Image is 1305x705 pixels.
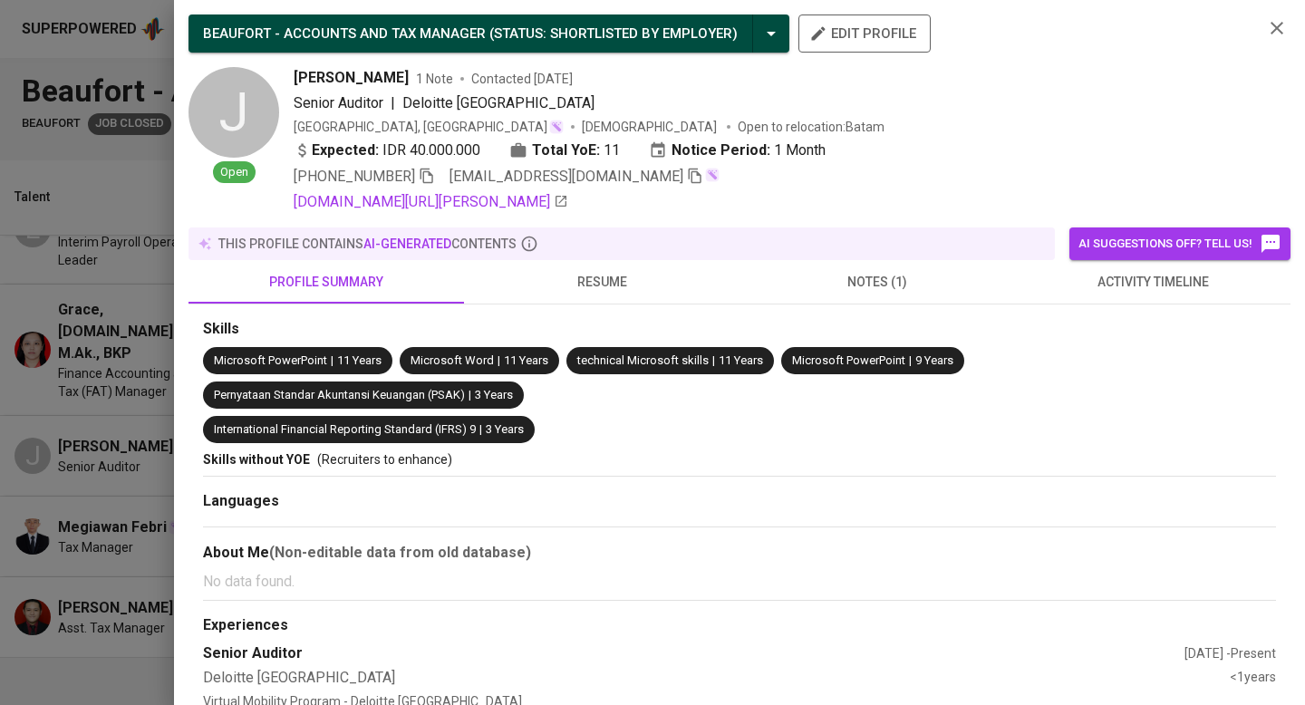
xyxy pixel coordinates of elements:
span: [PHONE_NUMBER] [294,168,415,185]
b: (Non-editable data from old database) [269,544,531,561]
img: magic_wand.svg [549,120,564,134]
div: Skills [203,319,1276,340]
span: | [391,92,395,114]
div: Deloitte [GEOGRAPHIC_DATA] [203,668,1230,689]
p: Open to relocation : Batam [738,118,884,136]
span: | [469,387,471,404]
div: <1 years [1230,668,1276,689]
span: [EMAIL_ADDRESS][DOMAIN_NAME] [449,168,683,185]
b: Total YoE: [532,140,600,161]
b: Notice Period: [672,140,770,161]
span: Senior Auditor [294,94,383,111]
a: edit profile [798,25,931,40]
div: Languages [203,491,1276,512]
img: magic_wand.svg [705,168,720,182]
span: Pernyataan Standar Akuntansi Keuangan (PSAK) [214,388,465,401]
span: notes (1) [750,271,1004,294]
b: Expected: [312,140,379,161]
span: [DEMOGRAPHIC_DATA] [582,118,720,136]
p: this profile contains contents [218,235,517,253]
span: Skills without YOE [203,452,310,467]
span: technical Microsoft skills [577,353,709,367]
span: Microsoft PowerPoint [792,353,905,367]
button: BEAUFORT - ACCOUNTS AND TAX MANAGER (STATUS: Shortlisted by Employer) [188,14,789,53]
div: J [188,67,279,158]
span: 1 Note [416,70,453,88]
span: ( STATUS : Shortlisted by Employer ) [489,25,738,42]
span: AI-generated [363,237,451,251]
span: 11 Years [719,353,763,367]
span: edit profile [813,22,916,45]
div: 1 Month [649,140,826,161]
span: 11 [604,140,620,161]
p: No data found. [203,571,1276,593]
span: | [331,352,333,370]
span: 11 Years [337,353,382,367]
span: 3 Years [475,388,513,401]
span: 3 Years [486,422,524,436]
span: | [909,352,912,370]
div: IDR 40.000.000 [294,140,480,161]
button: edit profile [798,14,931,53]
span: Contacted [DATE] [471,70,573,88]
div: [DATE] - Present [1184,644,1276,662]
span: Open [213,164,256,181]
span: | [498,352,500,370]
div: Senior Auditor [203,643,1184,664]
span: profile summary [199,271,453,294]
span: resume [475,271,729,294]
div: [GEOGRAPHIC_DATA], [GEOGRAPHIC_DATA] [294,118,564,136]
span: Deloitte [GEOGRAPHIC_DATA] [402,94,594,111]
span: Microsoft Word [411,353,494,367]
button: AI suggestions off? Tell us! [1069,227,1290,260]
span: | [712,352,715,370]
span: BEAUFORT - ACCOUNTS AND TAX MANAGER [203,25,486,42]
span: [PERSON_NAME] [294,67,409,89]
span: | [479,421,482,439]
span: 11 Years [504,353,548,367]
span: (Recruiters to enhance) [317,452,452,467]
span: 9 Years [915,353,953,367]
span: activity timeline [1026,271,1280,294]
div: About Me [203,542,1276,564]
span: AI suggestions off? Tell us! [1078,233,1281,255]
a: [DOMAIN_NAME][URL][PERSON_NAME] [294,191,568,213]
span: Microsoft PowerPoint [214,353,327,367]
div: Experiences [203,615,1276,636]
span: International Financial Reporting Standard (IFRS) 9 [214,422,476,436]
